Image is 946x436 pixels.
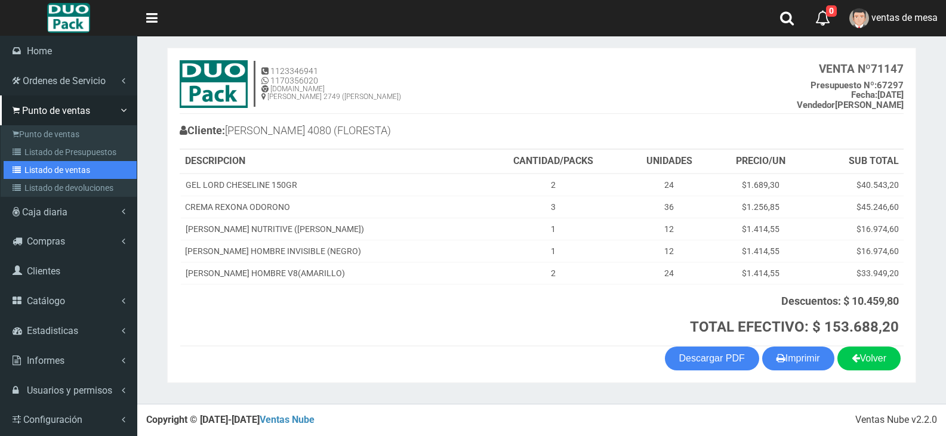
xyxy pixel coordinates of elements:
[849,8,869,28] img: User Image
[27,355,64,366] span: Informes
[27,236,65,247] span: Compras
[625,262,714,284] td: 24
[482,174,625,196] td: 2
[180,196,482,218] td: CREMA REXONA ODORONO
[714,262,808,284] td: $1.414,55
[714,218,808,240] td: $1.414,55
[855,413,937,427] div: Ventas Nube v2.2.0
[4,125,137,143] a: Punto de ventas
[180,124,225,137] b: Cliente:
[837,347,901,370] a: Volver
[27,295,65,307] span: Catálogo
[146,414,315,425] strong: Copyright © [DATE]-[DATE]
[819,62,871,76] strong: VENTA Nº
[808,174,904,196] td: $40.543,20
[781,295,899,307] strong: Descuentos: $ 10.459,80
[808,196,904,218] td: $45.246,60
[22,105,90,116] span: Punto de ventas
[180,60,248,108] img: 15ec80cb8f772e35c0579ae6ae841c79.jpg
[27,265,60,277] span: Clientes
[762,347,834,370] button: Imprimir
[808,240,904,262] td: $16.974,60
[808,218,904,240] td: $16.974,60
[714,174,808,196] td: $1.689,30
[180,174,482,196] td: GEL LORD CHESELINE 150GR
[22,206,67,218] span: Caja diaria
[625,218,714,240] td: 12
[808,150,904,174] th: SUB TOTAL
[625,174,714,196] td: 24
[482,196,625,218] td: 3
[4,179,137,197] a: Listado de devoluciones
[180,218,482,240] td: [PERSON_NAME] NUTRITIVE ([PERSON_NAME])
[811,80,904,91] b: 67297
[625,240,714,262] td: 12
[714,240,808,262] td: $1.414,55
[180,122,542,143] h4: [PERSON_NAME] 4080 (FLORESTA)
[4,143,137,161] a: Listado de Presupuestos
[4,161,137,179] a: Listado de ventas
[23,75,106,86] span: Ordenes de Servicio
[482,262,625,284] td: 2
[260,414,315,425] a: Ventas Nube
[797,100,904,110] b: [PERSON_NAME]
[625,196,714,218] td: 36
[47,3,90,33] img: Logo grande
[797,100,835,110] strong: Vendedor
[180,150,482,174] th: DESCRIPCION
[871,12,938,23] span: ventas de mesa
[690,319,899,335] strong: TOTAL EFECTIVO: $ 153.688,20
[851,89,877,100] strong: Fecha:
[261,67,401,85] h5: 1123346941 1170356020
[482,150,625,174] th: CANTIDAD/PACKS
[180,262,482,284] td: [PERSON_NAME] HOMBRE V8(AMARILLO)
[714,196,808,218] td: $1.256,85
[482,240,625,262] td: 1
[808,262,904,284] td: $33.949,20
[819,62,904,76] b: 71147
[261,85,401,101] h6: [DOMAIN_NAME] [PERSON_NAME] 2749 ([PERSON_NAME])
[27,385,112,396] span: Usuarios y permisos
[811,80,877,91] strong: Presupuesto Nº:
[180,240,482,262] td: [PERSON_NAME] HOMBRE INVISIBLE (NEGRO)
[851,89,904,100] b: [DATE]
[826,5,837,17] span: 0
[27,325,78,336] span: Estadisticas
[714,150,808,174] th: PRECIO/UN
[625,150,714,174] th: UNIDADES
[665,347,759,370] a: Descargar PDF
[482,218,625,240] td: 1
[27,45,52,57] span: Home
